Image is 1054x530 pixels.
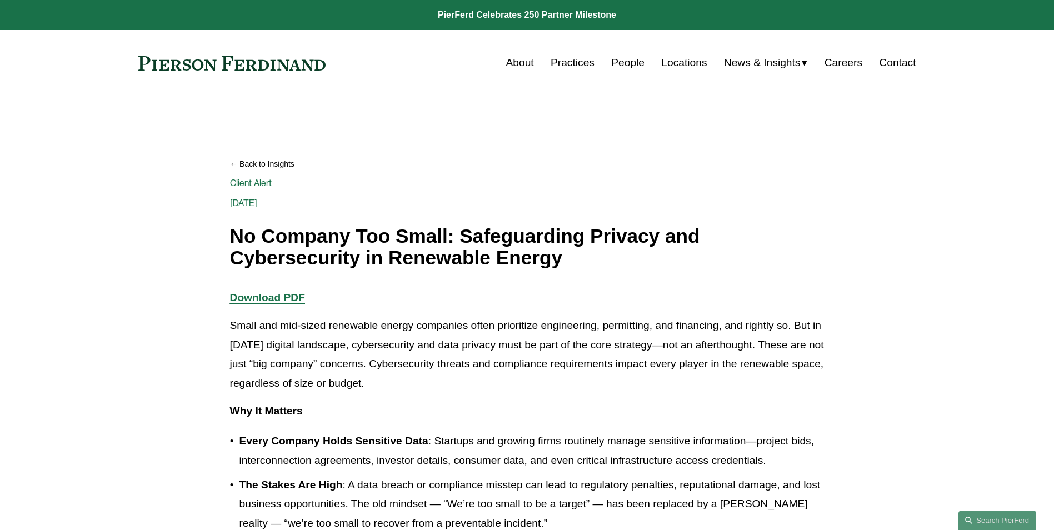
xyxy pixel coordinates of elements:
[230,292,305,303] a: Download PDF
[230,226,825,268] h1: No Company Too Small: Safeguarding Privacy and Cybersecurity in Renewable Energy
[230,198,258,208] span: [DATE]
[958,511,1036,530] a: Search this site
[506,52,534,73] a: About
[239,479,343,491] strong: The Stakes Are High
[879,52,916,73] a: Contact
[825,52,862,73] a: Careers
[239,432,825,470] p: : Startups and growing firms routinely manage sensitive information—project bids, interconnection...
[230,154,825,174] a: Back to Insights
[661,52,707,73] a: Locations
[230,405,303,417] strong: Why It Matters
[239,435,428,447] strong: Every Company Holds Sensitive Data
[724,53,801,73] span: News & Insights
[611,52,645,73] a: People
[551,52,595,73] a: Practices
[724,52,808,73] a: folder dropdown
[230,178,272,188] a: Client Alert
[230,316,825,393] p: Small and mid-sized renewable energy companies often prioritize engineering, permitting, and fina...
